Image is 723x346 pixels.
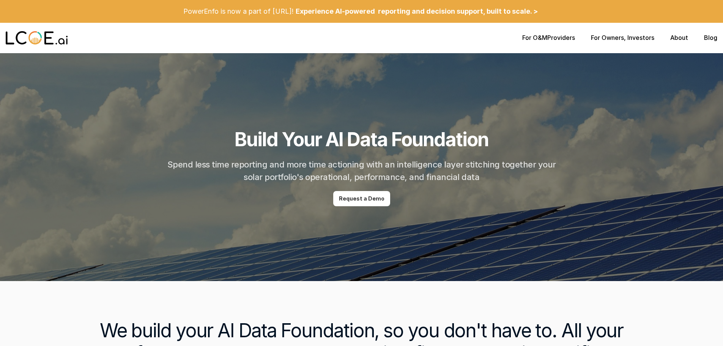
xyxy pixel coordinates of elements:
[158,158,565,183] h2: Spend less time reporting and more time actioning with an intelligence layer stitching together y...
[235,128,488,151] h1: Build Your AI Data Foundation
[183,7,294,16] p: PowerEnfo is now a part of [URL]!
[333,191,390,206] a: Request a Demo
[296,7,538,16] p: Experience AI-powered reporting and decision support, built to scale. >
[522,34,575,41] p: Providers
[339,196,384,202] p: Request a Demo
[522,34,547,41] a: For O&M
[704,34,717,41] a: Blog
[294,2,540,21] a: Experience AI-powered reporting and decision support, built to scale. >
[670,34,688,41] a: About
[591,34,654,41] p: , Investors
[591,34,624,41] a: For Owners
